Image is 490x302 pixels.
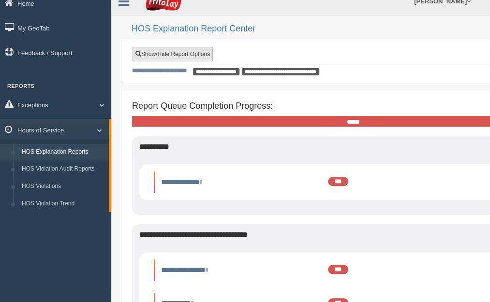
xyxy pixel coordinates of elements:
a: HOS Violation Trend [17,195,109,213]
a: HOS Violations [17,178,109,195]
a: HOS Violation Audit Reports [17,160,109,178]
h2: HOS Explanation Report Center [132,24,480,34]
a: HOS Explanation Reports [17,144,109,161]
a: Show/Hide Report Options [133,47,213,61]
